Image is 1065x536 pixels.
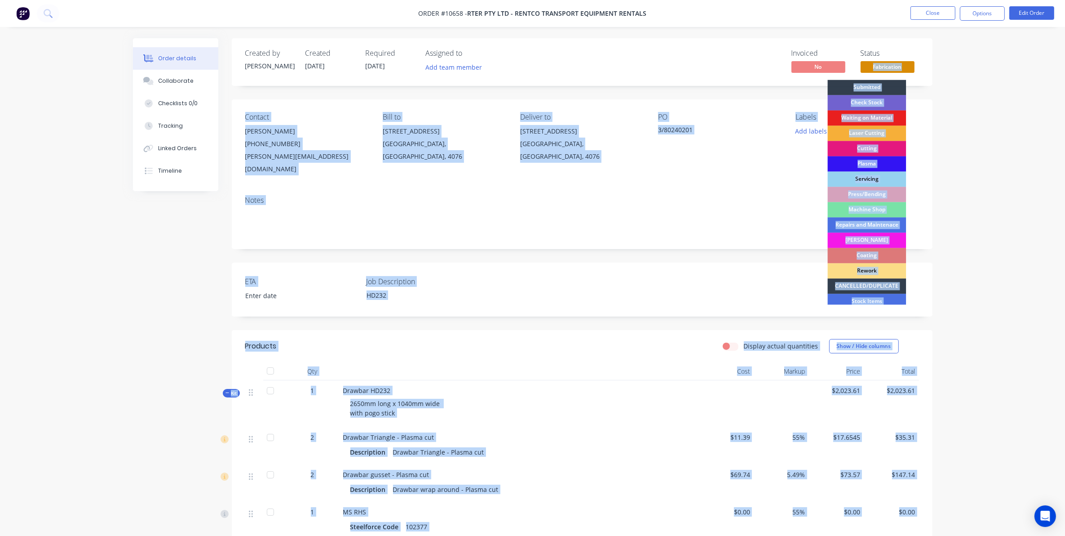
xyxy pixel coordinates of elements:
[245,125,368,138] div: [PERSON_NAME]
[861,61,915,75] button: Fabrication
[468,9,647,18] span: RTER Pty Ltd - Rentco Transport Equipment Rentals
[245,276,358,287] label: ETA
[520,138,643,163] div: [GEOGRAPHIC_DATA], [GEOGRAPHIC_DATA], 4076
[366,276,478,287] label: Job Description
[828,141,906,156] div: Cutting
[245,113,368,121] div: Contact
[311,386,314,395] span: 1
[350,520,402,533] div: Steelforce Code
[828,218,906,233] div: Repairs and Maintenace
[828,294,906,309] div: Stock Items
[419,9,468,18] span: Order #10658 -
[389,446,488,459] div: Drawbar Triangle - Plasma cut
[350,446,389,459] div: Description
[245,61,295,71] div: [PERSON_NAME]
[757,507,805,517] span: 55%
[828,202,906,218] div: Machine Shop
[703,470,751,479] span: $69.74
[350,399,442,417] span: 2650mm long x 1040mm wide with pogo stick
[828,126,906,141] div: Laser Cutting
[754,362,809,380] div: Markup
[960,6,1005,21] button: Options
[245,150,368,175] div: [PERSON_NAME][EMAIL_ADDRESS][DOMAIN_NAME]
[910,6,955,20] button: Close
[791,61,845,72] span: No
[828,95,906,111] div: Check Stock
[158,144,196,152] div: Linked Orders
[795,113,919,121] div: Labels
[158,167,181,175] div: Timeline
[520,125,643,163] div: [STREET_ADDRESS][GEOGRAPHIC_DATA], [GEOGRAPHIC_DATA], 4076
[867,433,915,442] span: $35.31
[350,483,389,496] div: Description
[383,113,506,121] div: Bill to
[870,46,905,58] div: Fabrication
[420,61,486,73] button: Add team member
[829,339,899,353] button: Show / Hide columns
[703,507,751,517] span: $0.00
[402,520,431,533] div: 102377
[245,49,295,58] div: Created by
[744,341,818,351] label: Display actual quantities
[245,341,277,352] div: Products
[828,80,906,95] div: Submitted
[703,433,751,442] span: $11.39
[366,62,385,70] span: [DATE]
[305,49,355,58] div: Created
[359,289,472,302] div: HD232
[861,61,915,72] span: Fabrication
[245,138,368,150] div: [PHONE_NUMBER]
[828,156,906,172] div: Plasma
[828,233,906,248] div: [PERSON_NAME]
[158,122,182,130] div: Tracking
[791,49,850,58] div: Invoiced
[158,54,196,63] div: Order details
[813,507,861,517] span: $0.00
[1034,505,1056,527] div: Open Intercom Messenger
[343,470,429,479] span: Drawbar gusset - Plasma cut
[223,389,240,398] div: Kit
[311,433,314,442] span: 2
[383,125,506,138] div: [STREET_ADDRESS]
[383,125,506,163] div: [STREET_ADDRESS][GEOGRAPHIC_DATA], [GEOGRAPHIC_DATA], 4076
[861,49,919,58] div: Status
[813,470,861,479] span: $73.57
[305,62,325,70] span: [DATE]
[828,111,906,126] div: Waiting on Material
[828,187,906,202] div: Press/Bending
[757,470,805,479] span: 5.49%
[133,92,218,115] button: Checklists 0/0
[133,47,218,70] button: Order details
[16,7,30,20] img: Factory
[828,279,906,294] div: CANCELLED/DUPLICATE
[426,49,516,58] div: Assigned to
[867,386,915,395] span: $2,023.61
[366,49,415,58] div: Required
[828,248,906,264] div: Coating
[813,386,861,395] span: $2,023.61
[809,362,864,380] div: Price
[133,160,218,182] button: Timeline
[239,289,351,303] input: Enter date
[311,507,314,517] span: 1
[343,386,391,395] span: Drawbar HD232
[133,115,218,137] button: Tracking
[867,507,915,517] span: $0.00
[343,508,367,516] span: MS RHS
[245,196,919,205] div: Notes
[311,470,314,479] span: 2
[828,172,906,187] div: Servicing
[343,433,434,442] span: Drawbar Triangle - Plasma cut
[286,362,340,380] div: Qty
[158,99,197,107] div: Checklists 0/0
[158,77,193,85] div: Collaborate
[864,362,919,380] div: Total
[813,433,861,442] span: $17.6545
[520,113,643,121] div: Deliver to
[658,125,770,138] div: 3/80240201
[133,70,218,92] button: Collaborate
[828,264,906,279] div: Rework
[389,483,502,496] div: Drawbar wrap around - Plasma cut
[383,138,506,163] div: [GEOGRAPHIC_DATA], [GEOGRAPHIC_DATA], 4076
[133,137,218,160] button: Linked Orders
